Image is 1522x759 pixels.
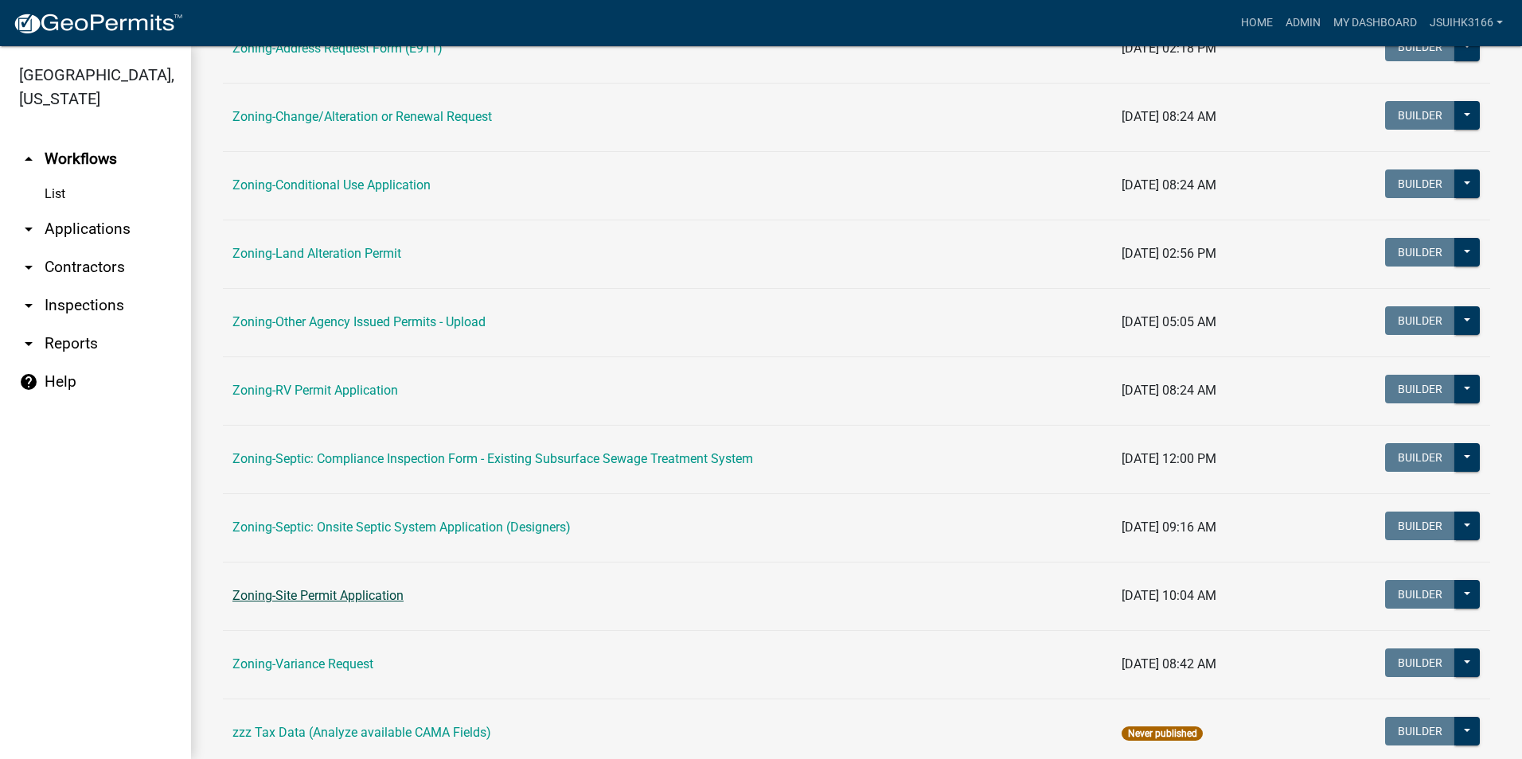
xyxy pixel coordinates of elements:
[19,150,38,169] i: arrow_drop_up
[232,451,753,466] a: Zoning-Septic: Compliance Inspection Form - Existing Subsurface Sewage Treatment System
[232,383,398,398] a: Zoning-RV Permit Application
[1385,306,1455,335] button: Builder
[232,314,486,329] a: Zoning-Other Agency Issued Permits - Upload
[19,372,38,391] i: help
[1385,717,1455,745] button: Builder
[232,588,404,603] a: Zoning-Site Permit Application
[1385,648,1455,677] button: Builder
[232,109,492,124] a: Zoning-Change/Alteration or Renewal Request
[1122,726,1202,741] span: Never published
[19,258,38,277] i: arrow_drop_down
[1122,314,1216,329] span: [DATE] 05:05 AM
[232,725,491,740] a: zzz Tax Data (Analyze available CAMA Fields)
[1122,41,1216,56] span: [DATE] 02:18 PM
[1385,512,1455,540] button: Builder
[1385,443,1455,472] button: Builder
[19,296,38,315] i: arrow_drop_down
[232,520,571,535] a: Zoning-Septic: Onsite Septic System Application (Designers)
[1122,520,1216,535] span: [DATE] 09:16 AM
[1235,8,1279,38] a: Home
[1423,8,1509,38] a: Jsuihk3166
[1122,451,1216,466] span: [DATE] 12:00 PM
[1122,656,1216,671] span: [DATE] 08:42 AM
[232,656,373,671] a: Zoning-Variance Request
[232,41,443,56] a: Zoning-Address Request Form (E911)
[1122,177,1216,193] span: [DATE] 08:24 AM
[1385,33,1455,61] button: Builder
[1385,169,1455,198] button: Builder
[1385,375,1455,403] button: Builder
[1327,8,1423,38] a: My Dashboard
[1279,8,1327,38] a: Admin
[1122,109,1216,124] span: [DATE] 08:24 AM
[1122,383,1216,398] span: [DATE] 08:24 AM
[232,177,431,193] a: Zoning-Conditional Use Application
[1122,246,1216,261] span: [DATE] 02:56 PM
[19,334,38,353] i: arrow_drop_down
[1385,101,1455,130] button: Builder
[1385,238,1455,267] button: Builder
[1385,580,1455,609] button: Builder
[19,220,38,239] i: arrow_drop_down
[232,246,401,261] a: Zoning-Land Alteration Permit
[1122,588,1216,603] span: [DATE] 10:04 AM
